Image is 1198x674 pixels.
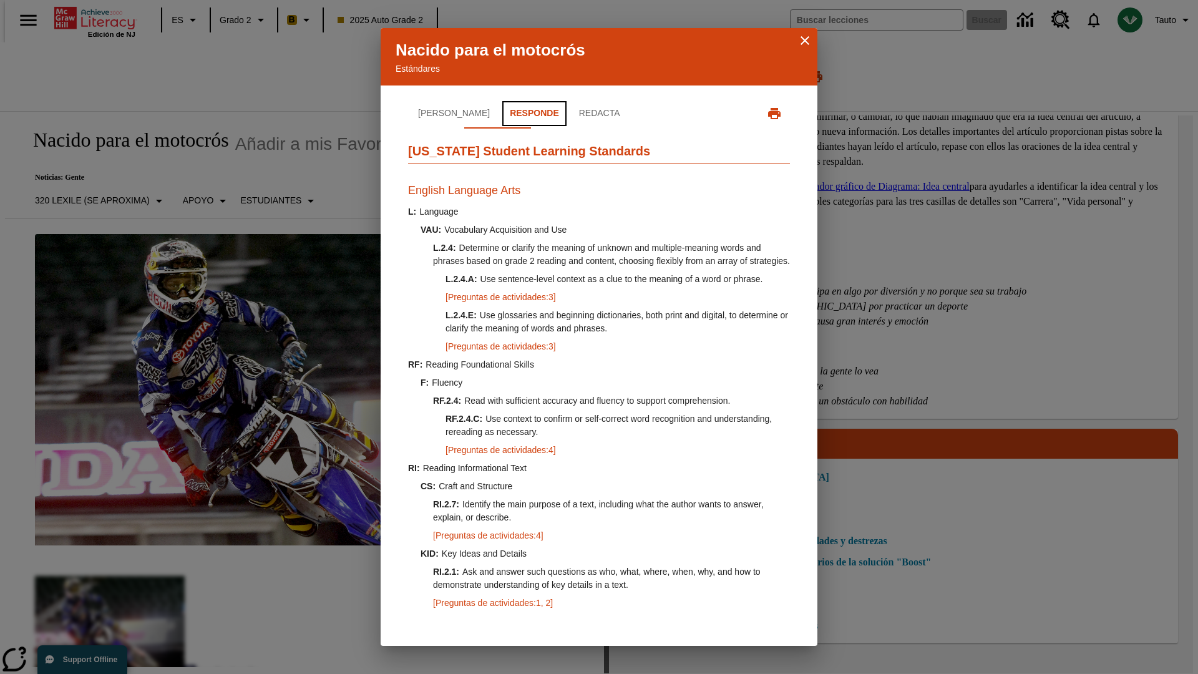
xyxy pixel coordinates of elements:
span: Identify the main purpose of a text, including what the author wants to answer, explain, or descr... [433,499,764,522]
p: [ Preguntas de actividades : 4 ] [446,444,790,457]
div: Navegación por la pestaña Estándares [408,99,630,129]
div: Responde. [408,176,790,621]
span: Read with sufficient accuracy and fluency to support comprehension. [464,396,730,406]
span: Use context to confirm or self-correct word recognition and understanding, rereading as necessary. [446,414,772,437]
span: Language [419,207,458,217]
span: Reading Foundational Skills [426,359,534,369]
span: Fluency [432,378,462,388]
span: L : [408,207,416,217]
span: Determine or clarify the meaning of unknown and multiple-meaning words and phrases based on grade... [433,243,790,266]
p: Estándares [396,62,802,76]
button: Responde. [500,99,569,129]
span: RI.2.7 : [433,499,459,509]
span: L.2.4 : [433,243,456,253]
h3: English Language Arts [408,182,790,199]
span: F : [421,378,429,388]
span: Craft and Structure [439,481,512,491]
span: Key Ideas and Details [442,549,527,559]
span: RF.2.4 : [433,396,461,406]
span: Use glossaries and beginning dictionaries, both print and digital, to determine or clarify the me... [446,310,788,333]
p: [ Preguntas de actividades : 4 ] [433,529,790,542]
h2: [US_STATE] Student Learning Standards [408,142,790,164]
button: Imprimir [759,98,790,129]
span: RF : [408,359,422,369]
span: Ask and answer such questions as who, what, where, when, why, and how to demonstrate understandin... [433,567,761,590]
button: Redacta. [569,99,630,129]
span: RI.2.1 : [433,567,459,577]
span: Use sentence-level context as a clue to the meaning of a word or phrase. [480,274,763,284]
p: [ Preguntas de actividades : 3 ] [446,291,790,304]
span: Reading Informational Text [423,463,527,473]
button: Cerrar [797,33,812,48]
span: Vocabulary Acquisition and Use [444,225,567,235]
span: RI : [408,463,420,473]
span: VAU : [421,225,441,235]
span: RF.2.4.C : [446,414,482,424]
button: Lee. [408,99,500,129]
span: L.2.4.E : [446,310,477,320]
p: [ Preguntas de actividades : 1, 2 ] [433,597,790,610]
p: [ Preguntas de actividades : 3 ] [446,340,790,353]
span: KID : [421,549,439,559]
p: Nacido para el motocrós [396,38,802,62]
span: CS : [421,481,436,491]
span: L.2.4.A : [446,274,477,284]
